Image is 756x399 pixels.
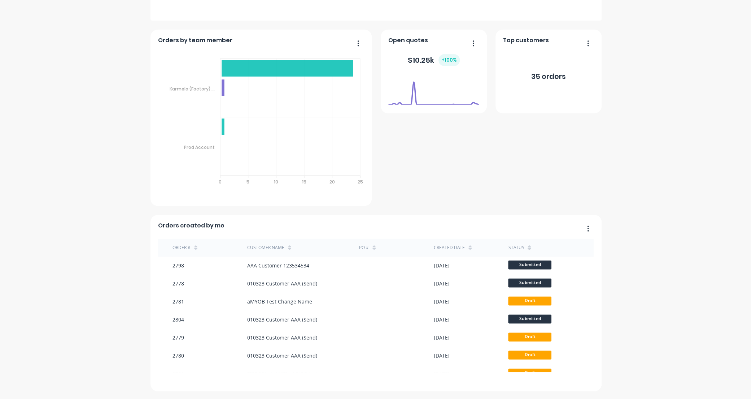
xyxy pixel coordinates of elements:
[170,86,215,92] tspan: Karmela (Factory) ...
[434,244,465,251] div: Created date
[247,370,342,377] div: [PERSON_NAME]'s MYOB test customer
[172,280,184,287] div: 2778
[359,244,369,251] div: PO #
[508,244,524,251] div: status
[172,244,191,251] div: Order #
[274,179,278,185] tspan: 10
[219,179,222,185] tspan: 0
[158,221,224,230] span: Orders created by me
[508,332,551,341] span: Draft
[358,179,363,185] tspan: 25
[172,316,184,323] div: 2804
[247,316,317,323] div: 010323 Customer AAA (Send)
[508,368,551,377] span: Draft
[434,262,450,269] div: [DATE]
[247,334,317,341] div: 010323 Customer AAA (Send)
[247,298,312,305] div: aMYOB Test Change Name
[434,352,450,359] div: [DATE]
[302,179,306,185] tspan: 15
[158,36,232,45] span: Orders by team member
[434,280,450,287] div: [DATE]
[184,144,215,150] tspan: Prod Account
[434,298,450,305] div: [DATE]
[172,352,184,359] div: 2780
[434,334,450,341] div: [DATE]
[247,244,284,251] div: Customer Name
[434,370,450,377] div: [DATE]
[172,298,184,305] div: 2781
[508,260,551,269] span: Submitted
[247,280,317,287] div: 010323 Customer AAA (Send)
[508,278,551,287] span: Submitted
[172,334,184,341] div: 2779
[508,350,551,359] span: Draft
[388,36,428,45] span: Open quotes
[408,54,460,66] div: $ 10.25k
[247,352,317,359] div: 010323 Customer AAA (Send)
[329,179,335,185] tspan: 20
[247,262,309,269] div: AAA Customer 123534534
[508,314,551,323] span: Submitted
[508,296,551,305] span: Draft
[172,262,184,269] div: 2798
[503,36,549,45] span: Top customers
[531,71,566,82] div: 35 orders
[434,316,450,323] div: [DATE]
[438,54,460,66] div: + 100 %
[246,179,249,185] tspan: 5
[172,370,184,377] div: 2788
